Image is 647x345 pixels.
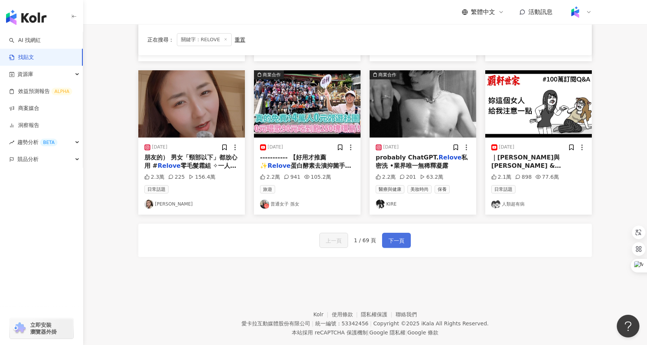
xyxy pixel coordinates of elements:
[260,154,326,169] span: ----------- 【好用才推薦 ✨
[235,37,245,43] div: 重置
[260,185,275,193] span: 旅遊
[491,185,515,193] span: 日常話題
[406,330,407,336] span: |
[373,320,489,326] div: Copyright © 2025 All Rights Reserved.
[9,88,72,95] a: 效益預測報告ALPHA
[17,134,57,151] span: 趨勢分析
[268,162,291,169] mark: Relove
[376,173,396,181] div: 2.2萬
[158,162,181,169] mark: Relove
[144,154,237,169] span: 朋友的） 男女「頸部以下」都放心用 #
[491,154,561,178] span: ｜[PERSON_NAME]與[PERSON_NAME] & [PERSON_NAME]｜
[491,173,511,181] div: 2.1萬
[376,200,385,209] img: KOL Avatar
[144,173,164,181] div: 2.3萬
[9,37,41,44] a: searchAI 找網紅
[9,105,39,112] a: 商案媒合
[268,144,283,150] div: [DATE]
[515,173,532,181] div: 898
[368,330,370,336] span: |
[471,8,495,16] span: 繁體中文
[9,54,34,61] a: 找貼文
[40,139,57,146] div: BETA
[420,173,443,181] div: 63.2萬
[292,328,438,337] span: 本站採用 reCAPTCHA 保護機制
[30,322,57,335] span: 立即安裝 瀏覽器外掛
[10,318,73,339] a: chrome extension立即安裝 瀏覽器外掛
[376,185,404,193] span: 醫療與健康
[376,200,470,209] a: KOL AvatarKIRE
[378,71,396,79] div: 商業合作
[304,173,331,181] div: 105.2萬
[260,162,351,178] span: 蛋白酵素去漬抑菌手洗精✨】
[396,311,417,317] a: 聯絡我們
[144,185,169,193] span: 日常話題
[6,10,46,25] img: logo
[17,151,39,168] span: 競品分析
[312,320,314,326] span: |
[260,173,280,181] div: 2.2萬
[383,144,399,150] div: [DATE]
[382,233,411,248] button: 下一頁
[313,311,331,317] a: Kolr
[138,70,245,138] img: post-image
[369,330,406,336] a: Google 隱私權
[147,37,174,43] span: 正在搜尋 ：
[491,200,586,209] a: KOL Avatar人類超有病
[528,8,553,15] span: 活動訊息
[9,122,39,129] a: 洞察報告
[319,233,348,248] button: 上一頁
[260,200,269,209] img: KOL Avatar
[315,320,368,326] div: 統一編號：53342456
[370,70,476,138] button: 商業合作
[254,70,361,138] button: 商業合作
[144,200,153,209] img: KOL Avatar
[361,311,396,317] a: 隱私權保護
[485,70,592,138] img: post-image
[370,70,476,138] img: post-image
[263,71,281,79] div: 商業合作
[354,237,376,243] span: 1 / 69 頁
[241,320,310,326] div: 愛卡拉互動媒體股份有限公司
[152,144,167,150] div: [DATE]
[499,144,514,150] div: [DATE]
[389,236,404,245] span: 下一頁
[189,173,215,181] div: 156.4萬
[144,162,236,178] span: 零毛髮霜組 ✧一人在家也能D
[370,320,372,326] span: |
[260,200,354,209] a: KOL Avatar普通女子 孫女
[407,330,438,336] a: Google 條款
[9,140,14,145] span: rise
[491,200,500,209] img: KOL Avatar
[12,322,27,334] img: chrome extension
[435,185,450,193] span: 保養
[617,315,639,337] iframe: Help Scout Beacon - Open
[168,173,185,181] div: 225
[376,154,439,161] span: probably ChatGPT.
[568,5,582,19] img: Kolr%20app%20icon%20%281%29.png
[407,185,432,193] span: 美妝時尚
[144,200,239,209] a: KOL Avatar[PERSON_NAME]
[17,66,33,83] span: 資源庫
[536,173,559,181] div: 77.6萬
[439,154,462,161] mark: Relove
[284,173,300,181] div: 941
[254,70,361,138] img: post-image
[399,173,416,181] div: 201
[421,320,434,326] a: iKala
[177,33,232,46] span: 關鍵字：RELOVE
[332,311,361,317] a: 使用條款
